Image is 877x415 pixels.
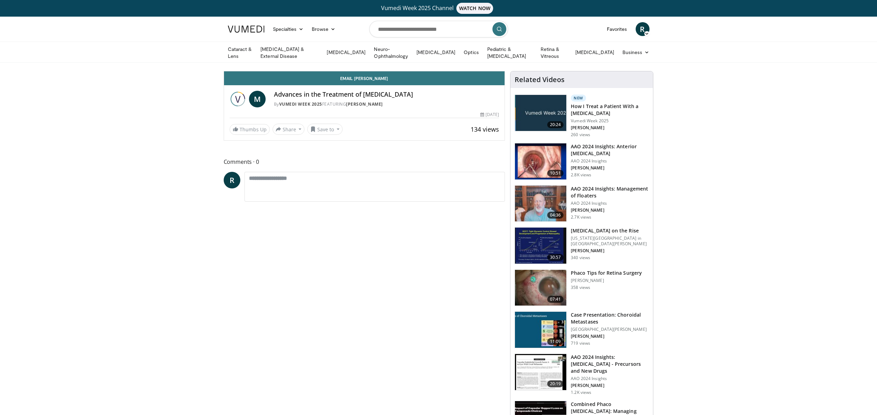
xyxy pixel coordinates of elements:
[274,101,499,107] div: By FEATURING
[471,125,499,133] span: 134 views
[571,125,649,131] p: [PERSON_NAME]
[547,296,564,303] span: 07:41
[515,143,649,180] a: 10:51 AAO 2024 Insights: Anterior [MEDICAL_DATA] AAO 2024 Insights [PERSON_NAME] 2.8K views
[515,354,649,395] a: 20:19 AAO 2024 Insights: [MEDICAL_DATA] - Precursors and New Drugs AAO 2024 Insights [PERSON_NAME...
[571,45,618,59] a: [MEDICAL_DATA]
[571,285,590,290] p: 358 views
[571,143,649,157] h3: AAO 2024 Insights: Anterior [MEDICAL_DATA]
[515,185,649,222] a: 04:36 AAO 2024 Insights: Management of Floaters AAO 2024 Insights [PERSON_NAME] 2.7K views
[547,338,564,345] span: 11:09
[571,278,642,283] p: [PERSON_NAME]
[571,270,642,276] h3: Phaco Tips for Retina Surgery
[571,103,649,117] h3: How I Treat a Patient With a [MEDICAL_DATA]
[307,124,343,135] button: Save to
[483,46,536,60] a: Pediatric & [MEDICAL_DATA]
[515,270,566,306] img: 2b0bc81e-4ab6-4ab1-8b29-1f6153f15110.150x105_q85_crop-smart_upscale.jpg
[323,45,370,59] a: [MEDICAL_DATA]
[308,22,339,36] a: Browse
[412,45,459,59] a: [MEDICAL_DATA]
[547,121,564,128] span: 20:24
[536,46,571,60] a: Retina & Vitreous
[274,91,499,98] h4: Advances in the Treatment of [MEDICAL_DATA]
[571,236,649,247] p: [US_STATE][GEOGRAPHIC_DATA] in [GEOGRAPHIC_DATA][PERSON_NAME]
[603,22,631,36] a: Favorites
[571,341,590,346] p: 719 views
[571,158,649,164] p: AAO 2024 Insights
[571,327,649,332] p: [GEOGRAPHIC_DATA][PERSON_NAME]
[480,112,499,118] div: [DATE]
[571,383,649,388] p: [PERSON_NAME]
[224,46,257,60] a: Cataract & Lens
[547,212,564,219] span: 04:36
[571,214,591,220] p: 2.7K views
[571,354,649,374] h3: AAO 2024 Insights: [MEDICAL_DATA] - Precursors and New Drugs
[571,132,590,138] p: 260 views
[571,311,649,325] h3: Case Presentation: Choroidal Metastases
[456,3,493,14] span: WATCH NOW
[515,312,566,348] img: 9cedd946-ce28-4f52-ae10-6f6d7f6f31c7.150x105_q85_crop-smart_upscale.jpg
[230,91,246,107] img: Vumedi Week 2025
[515,228,566,264] img: 4ce8c11a-29c2-4c44-a801-4e6d49003971.150x105_q85_crop-smart_upscale.jpg
[571,165,649,171] p: [PERSON_NAME]
[515,354,566,390] img: df587403-7b55-4f98-89e9-21b63a902c73.150x105_q85_crop-smart_upscale.jpg
[571,334,649,339] p: [PERSON_NAME]
[230,124,270,135] a: Thumbs Up
[273,124,305,135] button: Share
[571,118,649,124] p: Vumedi Week 2025
[636,22,650,36] a: R
[515,186,566,222] img: 8e655e61-78ac-4b3e-a4e7-f43113671c25.150x105_q85_crop-smart_upscale.jpg
[571,248,649,254] p: [PERSON_NAME]
[515,95,649,138] a: 20:24 New How I Treat a Patient With a [MEDICAL_DATA] Vumedi Week 2025 [PERSON_NAME] 260 views
[256,46,323,60] a: [MEDICAL_DATA] & External Disease
[571,390,591,395] p: 1.2K views
[547,170,564,177] span: 10:51
[515,76,565,84] h4: Related Videos
[515,227,649,264] a: 30:57 [MEDICAL_DATA] on the Rise [US_STATE][GEOGRAPHIC_DATA] in [GEOGRAPHIC_DATA][PERSON_NAME] [P...
[369,21,508,37] input: Search topics, interventions
[547,380,564,387] span: 20:19
[224,157,505,166] span: Comments 0
[571,227,649,234] h3: [MEDICAL_DATA] on the Rise
[515,270,649,306] a: 07:41 Phaco Tips for Retina Surgery [PERSON_NAME] 358 views
[269,22,308,36] a: Specialties
[515,311,649,348] a: 11:09 Case Presentation: Choroidal Metastases [GEOGRAPHIC_DATA][PERSON_NAME] [PERSON_NAME] 719 views
[229,3,648,14] a: Vumedi Week 2025 ChannelWATCH NOW
[279,101,322,107] a: Vumedi Week 2025
[370,46,412,60] a: Neuro-Ophthalmology
[228,26,265,33] img: VuMedi Logo
[571,185,649,199] h3: AAO 2024 Insights: Management of Floaters
[459,45,483,59] a: Optics
[515,143,566,179] img: fd942f01-32bb-45af-b226-b96b538a46e6.150x105_q85_crop-smart_upscale.jpg
[224,71,505,85] a: Email [PERSON_NAME]
[224,172,240,188] a: R
[515,95,566,131] img: 02d29458-18ce-4e7f-be78-7423ab9bdffd.jpg.150x105_q85_crop-smart_upscale.jpg
[571,95,586,101] p: New
[547,254,564,261] span: 30:57
[571,255,590,261] p: 340 views
[571,201,649,206] p: AAO 2024 Insights
[571,376,649,381] p: AAO 2024 Insights
[571,207,649,213] p: [PERSON_NAME]
[618,45,654,59] a: Business
[249,91,266,107] a: M
[571,172,591,178] p: 2.8K views
[346,101,383,107] a: [PERSON_NAME]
